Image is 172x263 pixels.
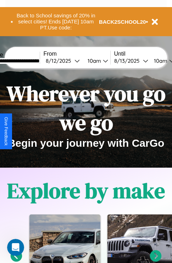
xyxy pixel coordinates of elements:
div: Give Feedback [4,117,9,146]
iframe: Intercom live chat [7,239,24,256]
label: From [44,51,110,57]
h1: Explore by make [7,176,165,205]
div: 10am [150,57,169,64]
button: 8/12/2025 [44,57,82,65]
button: Back to School savings of 20% in select cities! Ends [DATE] 10am PT.Use code: [13,11,99,33]
b: BACK2SCHOOL20 [99,19,146,25]
div: 8 / 12 / 2025 [46,57,74,64]
button: 10am [82,57,110,65]
div: 8 / 13 / 2025 [114,57,143,64]
div: 10am [84,57,103,64]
